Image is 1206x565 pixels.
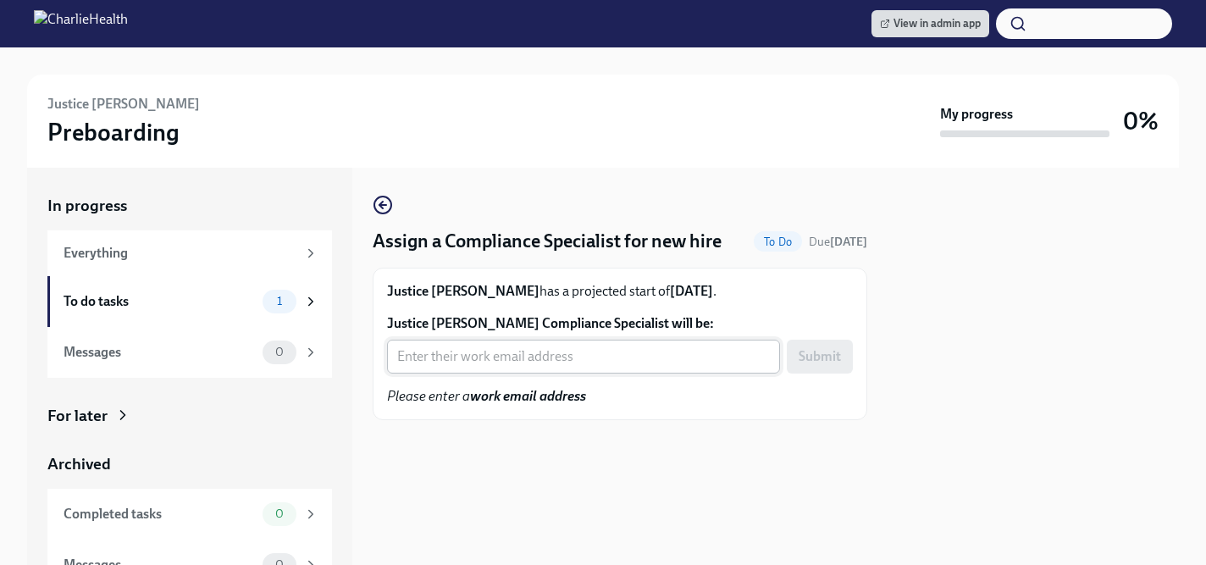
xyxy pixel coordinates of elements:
a: Archived [47,453,332,475]
span: Due [809,235,867,249]
h3: 0% [1123,106,1159,136]
h6: Justice [PERSON_NAME] [47,95,200,114]
h4: Assign a Compliance Specialist for new hire [373,229,722,254]
a: Everything [47,230,332,276]
strong: Justice [PERSON_NAME] [387,283,539,299]
strong: work email address [470,388,586,404]
span: 0 [265,507,294,520]
strong: My progress [940,105,1013,124]
a: View in admin app [871,10,989,37]
div: To do tasks [64,292,256,311]
span: 1 [267,295,292,307]
input: Enter their work email address [387,340,780,374]
span: September 18th, 2025 09:00 [809,234,867,250]
strong: [DATE] [670,283,713,299]
div: For later [47,405,108,427]
div: Completed tasks [64,505,256,523]
span: To Do [754,235,802,248]
a: For later [47,405,332,427]
a: To do tasks1 [47,276,332,327]
strong: [DATE] [830,235,867,249]
a: In progress [47,195,332,217]
div: Messages [64,343,256,362]
em: Please enter a [387,388,586,404]
img: CharlieHealth [34,10,128,37]
div: Everything [64,244,296,263]
h3: Preboarding [47,117,180,147]
label: Justice [PERSON_NAME] Compliance Specialist will be: [387,314,853,333]
span: 0 [265,346,294,358]
a: Completed tasks0 [47,489,332,540]
a: Messages0 [47,327,332,378]
p: has a projected start of . [387,282,853,301]
span: View in admin app [880,15,981,32]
